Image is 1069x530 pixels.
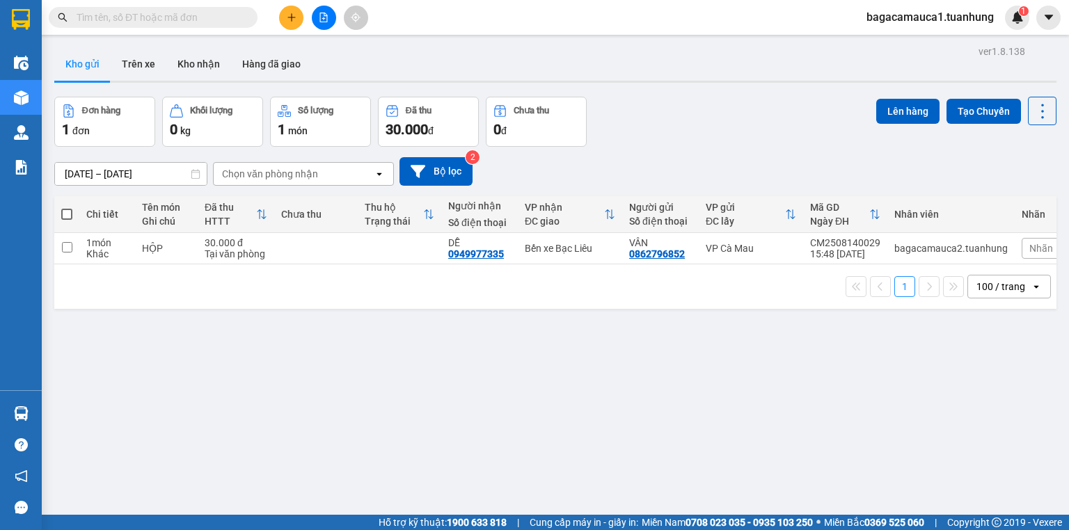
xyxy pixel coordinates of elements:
[810,248,880,259] div: 15:48 [DATE]
[629,202,692,213] div: Người gửi
[15,469,28,483] span: notification
[142,243,191,254] div: HỘP
[205,202,256,213] div: Đã thu
[170,121,177,138] span: 0
[448,237,511,248] div: DỄ
[82,106,120,115] div: Đơn hàng
[447,517,507,528] strong: 1900 633 818
[894,243,1008,254] div: bagacamauca2.tuanhung
[486,97,587,147] button: Chưa thu0đ
[894,276,915,297] button: 1
[14,406,29,421] img: warehouse-icon
[379,515,507,530] span: Hỗ trợ kỹ thuật:
[979,44,1025,59] div: ver 1.8.138
[298,106,333,115] div: Số lượng
[525,243,615,254] div: Bến xe Bạc Liêu
[205,248,267,259] div: Tại văn phòng
[358,196,441,233] th: Toggle SortBy
[344,6,368,30] button: aim
[629,216,692,227] div: Số điện thoại
[86,237,128,248] div: 1 món
[514,106,549,115] div: Chưa thu
[706,216,785,227] div: ĐC lấy
[351,13,361,22] span: aim
[142,202,191,213] div: Tên món
[1011,11,1024,24] img: icon-new-feature
[864,517,924,528] strong: 0369 525 060
[493,121,501,138] span: 0
[803,196,887,233] th: Toggle SortBy
[111,47,166,81] button: Trên xe
[142,216,191,227] div: Ghi chú
[279,6,303,30] button: plus
[58,13,68,22] span: search
[72,125,90,136] span: đơn
[15,501,28,514] span: message
[86,209,128,220] div: Chi tiết
[1031,281,1042,292] svg: open
[448,200,511,211] div: Người nhận
[1043,11,1055,24] span: caret-down
[406,106,431,115] div: Đã thu
[365,202,423,213] div: Thu hộ
[629,237,692,248] div: VÂN
[1029,243,1053,254] span: Nhãn
[824,515,924,530] span: Miền Bắc
[1036,6,1061,30] button: caret-down
[312,6,336,30] button: file-add
[810,237,880,248] div: CM2508140029
[448,217,511,228] div: Số điện thoại
[629,248,685,259] div: 0862796852
[365,216,423,227] div: Trạng thái
[386,121,428,138] span: 30.000
[706,243,796,254] div: VP Cà Mau
[816,520,821,525] span: ⚪️
[55,163,207,185] input: Select a date range.
[14,125,29,140] img: warehouse-icon
[947,99,1021,124] button: Tạo Chuyến
[810,202,869,213] div: Mã GD
[525,202,604,213] div: VP nhận
[86,248,128,259] div: Khác
[378,97,479,147] button: Đã thu30.000đ
[530,515,638,530] span: Cung cấp máy in - giấy in:
[1019,6,1029,16] sup: 1
[222,167,318,181] div: Chọn văn phòng nhận
[288,125,308,136] span: món
[448,248,504,259] div: 0949977335
[287,13,296,22] span: plus
[894,209,1008,220] div: Nhân viên
[270,97,371,147] button: Số lượng1món
[14,56,29,70] img: warehouse-icon
[319,13,328,22] span: file-add
[501,125,507,136] span: đ
[54,47,111,81] button: Kho gửi
[162,97,263,147] button: Khối lượng0kg
[205,216,256,227] div: HTTT
[77,10,241,25] input: Tìm tên, số ĐT hoặc mã đơn
[992,517,1001,527] span: copyright
[466,150,480,164] sup: 2
[278,121,285,138] span: 1
[699,196,803,233] th: Toggle SortBy
[855,8,1005,26] span: bagacamauca1.tuanhung
[166,47,231,81] button: Kho nhận
[517,515,519,530] span: |
[399,157,473,186] button: Bộ lọc
[62,121,70,138] span: 1
[642,515,813,530] span: Miền Nam
[198,196,274,233] th: Toggle SortBy
[706,202,785,213] div: VP gửi
[190,106,232,115] div: Khối lượng
[518,196,622,233] th: Toggle SortBy
[205,237,267,248] div: 30.000 đ
[374,168,385,179] svg: open
[810,216,869,227] div: Ngày ĐH
[876,99,940,124] button: Lên hàng
[428,125,434,136] span: đ
[281,209,351,220] div: Chưa thu
[12,9,30,30] img: logo-vxr
[686,517,813,528] strong: 0708 023 035 - 0935 103 250
[14,90,29,105] img: warehouse-icon
[976,280,1025,294] div: 100 / trang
